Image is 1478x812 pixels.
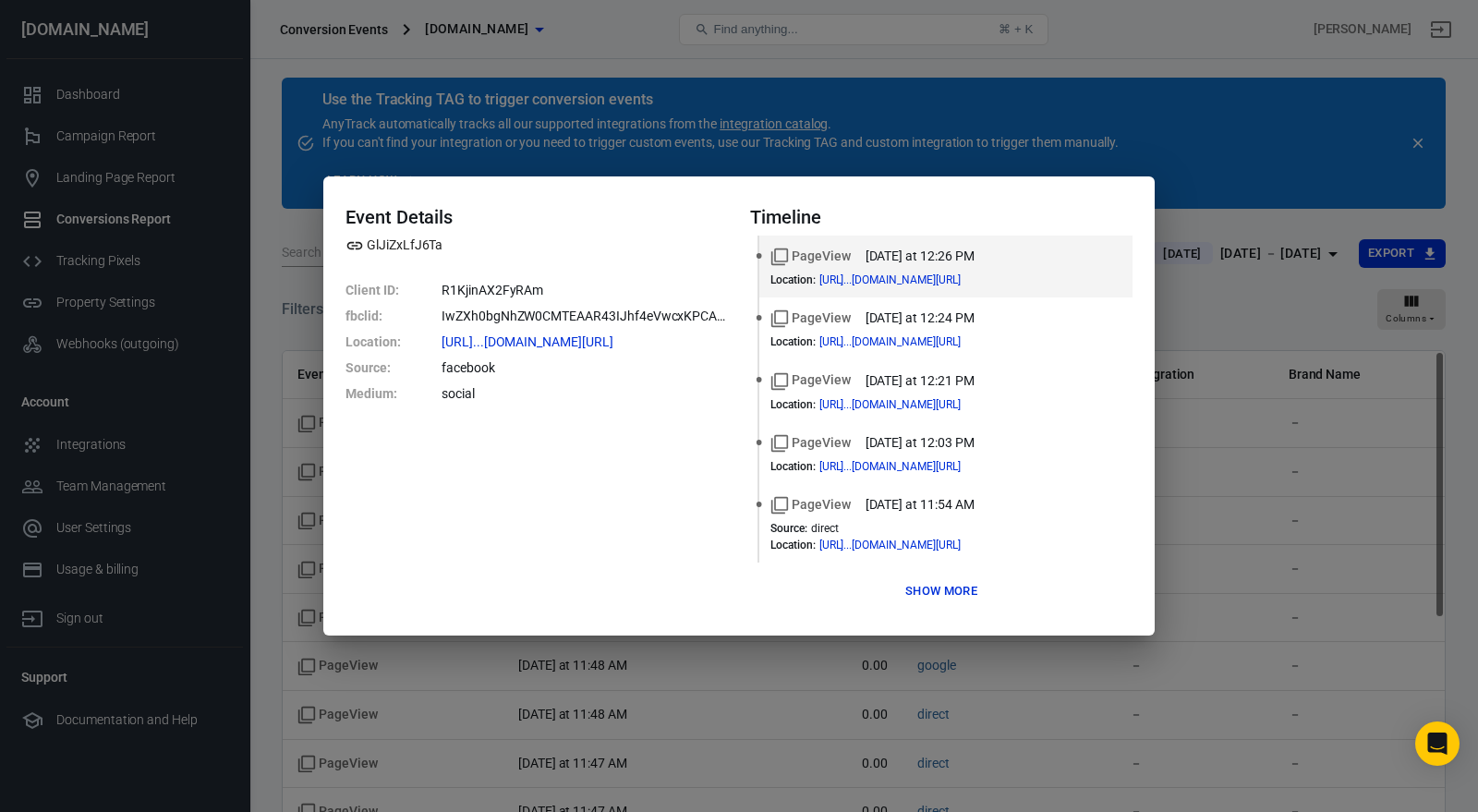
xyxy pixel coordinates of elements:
[770,335,816,348] dt: Location :
[770,398,816,411] dt: Location :
[442,355,728,381] dd: facebook
[345,381,438,406] dt: Medium :
[819,461,994,472] span: https://sansarbookkeepingandaccounting.netlify.app/
[770,495,851,515] span: Standard event name
[866,433,975,453] time: 2025-09-14T12:03:24-07:00
[442,329,728,355] dd: https://sansarbookkeepingandaccounting.netlify.app/
[345,303,438,329] dt: fbclid :
[442,303,728,329] dd: IwZXh0bgNhZW0CMTEAAR43IJhf4eVwcxKPCAjURZ6Z7N5xU1Xry70W6aLde0ctyrBjnK1dEwmaKHdwgQ_aem_qQfH2lKJW4z1...
[442,335,647,348] span: https://sansarbookkeepingandaccounting.netlify.app/
[901,577,982,606] button: Show more
[819,336,994,347] span: https://sansarbookkeepingandaccounting.netlify.app/
[442,381,728,406] dd: social
[770,460,816,473] dt: Location :
[770,539,816,551] dt: Location :
[770,522,807,535] dt: Source :
[866,309,975,328] time: 2025-09-14T12:24:29-07:00
[442,277,728,303] dd: R1KjinAX2FyRAm
[345,206,728,228] h4: Event Details
[819,539,994,551] span: https://sansarbookkeepingandaccounting.netlify.app/
[866,371,975,391] time: 2025-09-14T12:21:05-07:00
[345,355,438,381] dt: Source :
[770,309,851,328] span: Standard event name
[811,522,839,535] span: direct
[770,433,851,453] span: Standard event name
[770,273,816,286] dt: Location :
[345,277,438,303] dt: Client ID :
[819,274,994,285] span: https://sansarbookkeepingandaccounting.netlify.app/
[345,329,438,355] dt: Location :
[770,247,851,266] span: Standard event name
[819,399,994,410] span: https://sansarbookkeepingandaccounting.netlify.app/
[1415,721,1460,766] div: Open Intercom Messenger
[770,370,851,390] span: Standard event name
[345,236,442,255] span: Property
[750,206,1133,228] h4: Timeline
[866,495,975,515] time: 2025-09-14T11:54:49-07:00
[866,247,975,266] time: 2025-09-14T12:26:25-07:00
